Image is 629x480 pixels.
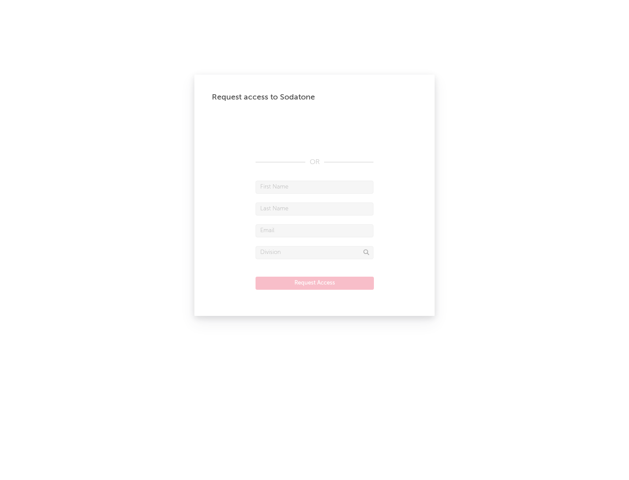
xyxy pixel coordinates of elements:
input: First Name [256,181,373,194]
input: Division [256,246,373,259]
input: Email [256,224,373,237]
div: Request access to Sodatone [212,92,417,103]
div: OR [256,157,373,168]
input: Last Name [256,202,373,216]
button: Request Access [256,277,374,290]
